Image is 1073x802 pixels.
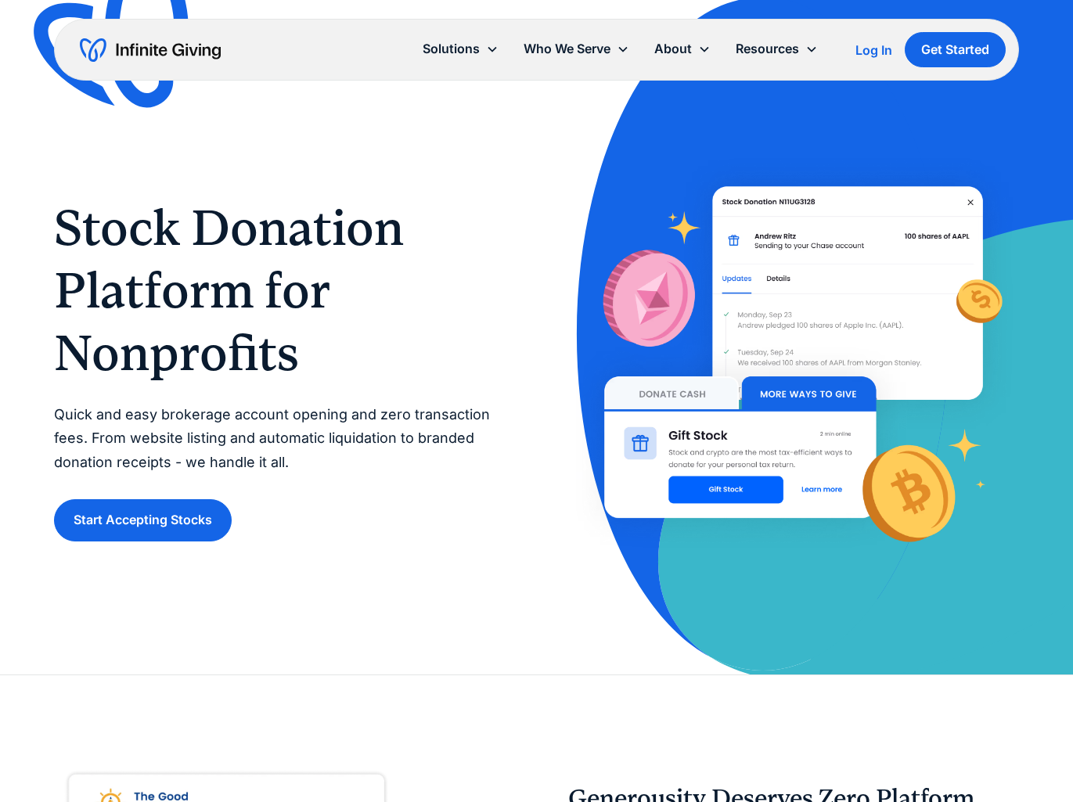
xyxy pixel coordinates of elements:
[54,499,232,541] a: Start Accepting Stocks
[54,196,506,384] h1: Stock Donation Platform for Nonprofits
[54,403,506,475] p: Quick and easy brokerage account opening and zero transaction fees. From website listing and auto...
[642,32,723,66] div: About
[511,32,642,66] div: Who We Serve
[855,44,892,56] div: Log In
[723,32,830,66] div: Resources
[736,38,799,59] div: Resources
[568,150,1020,587] img: With Infinite Giving’s stock donation platform, it’s easy for donors to give stock to your nonpro...
[410,32,511,66] div: Solutions
[80,38,221,63] a: home
[654,38,692,59] div: About
[905,32,1006,67] a: Get Started
[855,41,892,59] a: Log In
[524,38,610,59] div: Who We Serve
[423,38,480,59] div: Solutions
